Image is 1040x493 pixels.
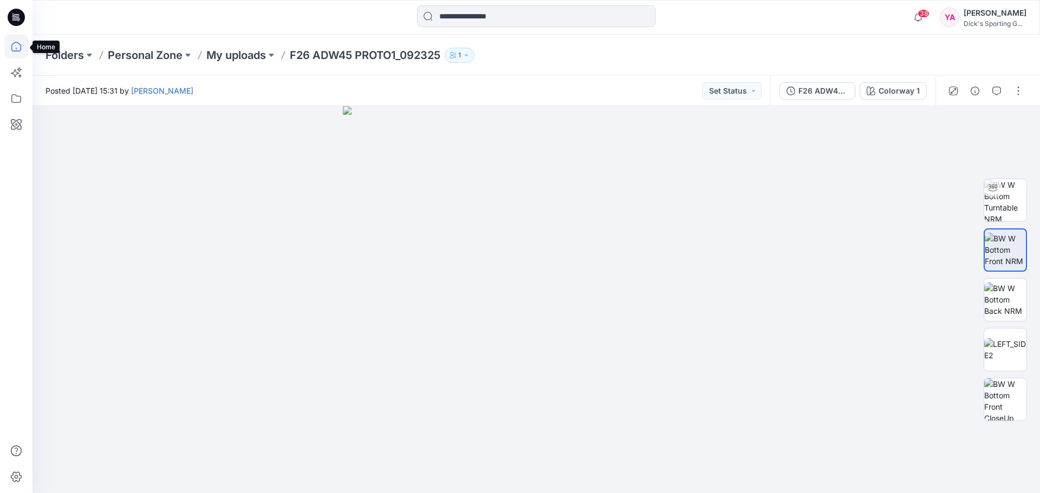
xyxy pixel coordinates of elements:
img: BW W Bottom Front NRM [985,233,1026,267]
a: Personal Zone [108,48,183,63]
img: eyJhbGciOiJIUzI1NiIsImtpZCI6IjAiLCJzbHQiOiJzZXMiLCJ0eXAiOiJKV1QifQ.eyJkYXRhIjp7InR5cGUiOiJzdG9yYW... [343,106,730,493]
div: F26 ADW45 PROTO1_092325 [798,85,848,97]
div: YA [940,8,959,27]
span: 38 [918,9,929,18]
button: Details [966,82,984,100]
span: Posted [DATE] 15:31 by [45,85,193,96]
a: My uploads [206,48,266,63]
button: 1 [445,48,474,63]
button: Colorway 1 [860,82,927,100]
p: 1 [458,49,461,61]
a: Folders [45,48,84,63]
div: [PERSON_NAME] [964,6,1026,19]
div: Dick's Sporting G... [964,19,1026,28]
button: F26 ADW45 PROTO1_092325 [779,82,855,100]
div: Colorway 1 [879,85,920,97]
img: BW W Bottom Front CloseUp NRM [984,378,1026,420]
a: [PERSON_NAME] [131,86,193,95]
img: BW W Bottom Turntable NRM [984,179,1026,221]
img: BW W Bottom Back NRM [984,282,1026,317]
p: F26 ADW45 PROTO1_092325 [290,48,440,63]
img: LEFT_SIDE2 [984,338,1026,361]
